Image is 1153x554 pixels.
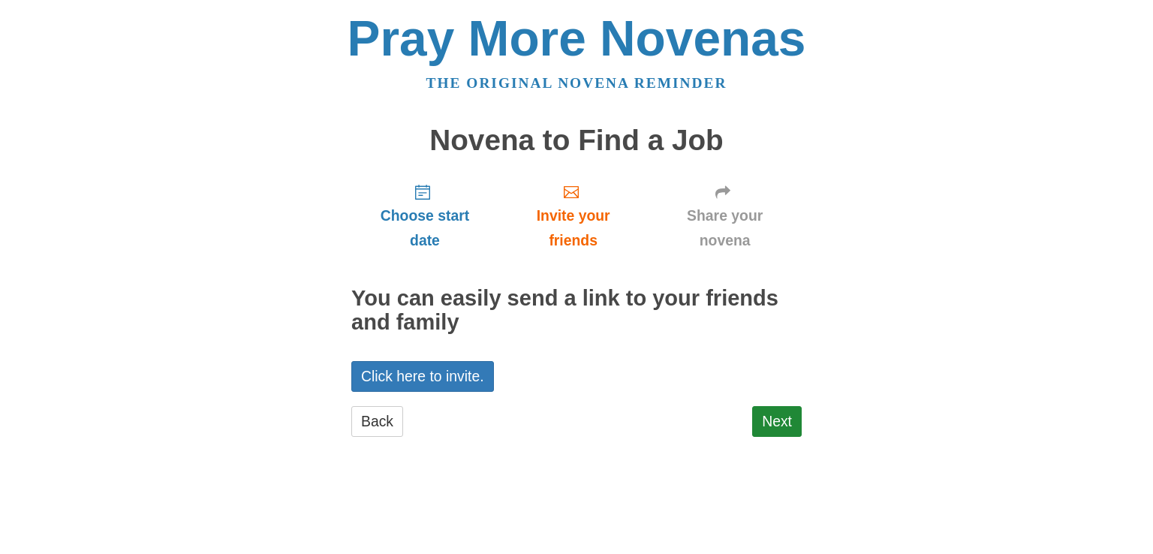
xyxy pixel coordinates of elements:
[351,361,494,392] a: Click here to invite.
[648,171,802,260] a: Share your novena
[351,125,802,157] h1: Novena to Find a Job
[351,287,802,335] h2: You can easily send a link to your friends and family
[348,11,806,66] a: Pray More Novenas
[351,171,498,260] a: Choose start date
[498,171,648,260] a: Invite your friends
[351,406,403,437] a: Back
[366,203,483,253] span: Choose start date
[752,406,802,437] a: Next
[426,75,727,91] a: The original novena reminder
[513,203,633,253] span: Invite your friends
[663,203,787,253] span: Share your novena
